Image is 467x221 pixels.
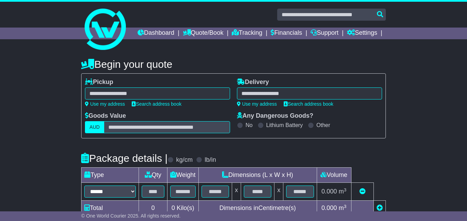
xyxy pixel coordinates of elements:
[232,183,241,201] td: x
[317,168,351,183] td: Volume
[237,101,277,107] a: Use my address
[237,78,269,86] label: Delivery
[339,188,347,195] span: m
[377,204,383,211] a: Add new item
[205,156,216,164] label: lb/in
[266,122,303,128] label: Lithium Battery
[344,204,347,209] sup: 3
[246,122,252,128] label: No
[232,28,262,39] a: Tracking
[198,168,317,183] td: Dimensions (L x W x H)
[167,201,198,216] td: Kilo(s)
[322,204,337,211] span: 0.000
[183,28,224,39] a: Quote/Book
[237,112,313,120] label: Any Dangerous Goods?
[82,168,139,183] td: Type
[81,213,181,219] span: © One World Courier 2025. All rights reserved.
[176,156,193,164] label: kg/cm
[311,28,338,39] a: Support
[138,28,174,39] a: Dashboard
[271,28,302,39] a: Financials
[85,78,113,86] label: Pickup
[81,59,385,70] h4: Begin your quote
[172,204,175,211] span: 0
[344,187,347,192] sup: 3
[198,201,317,216] td: Dimensions in Centimetre(s)
[139,168,167,183] td: Qty
[81,152,167,164] h4: Package details |
[167,168,198,183] td: Weight
[339,204,347,211] span: m
[316,122,330,128] label: Other
[139,201,167,216] td: 0
[85,121,104,133] label: AUD
[347,28,377,39] a: Settings
[284,101,333,107] a: Search address book
[322,188,337,195] span: 0.000
[274,183,283,201] td: x
[359,188,366,195] a: Remove this item
[82,201,139,216] td: Total
[132,101,181,107] a: Search address book
[85,112,126,120] label: Goods Value
[85,101,125,107] a: Use my address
